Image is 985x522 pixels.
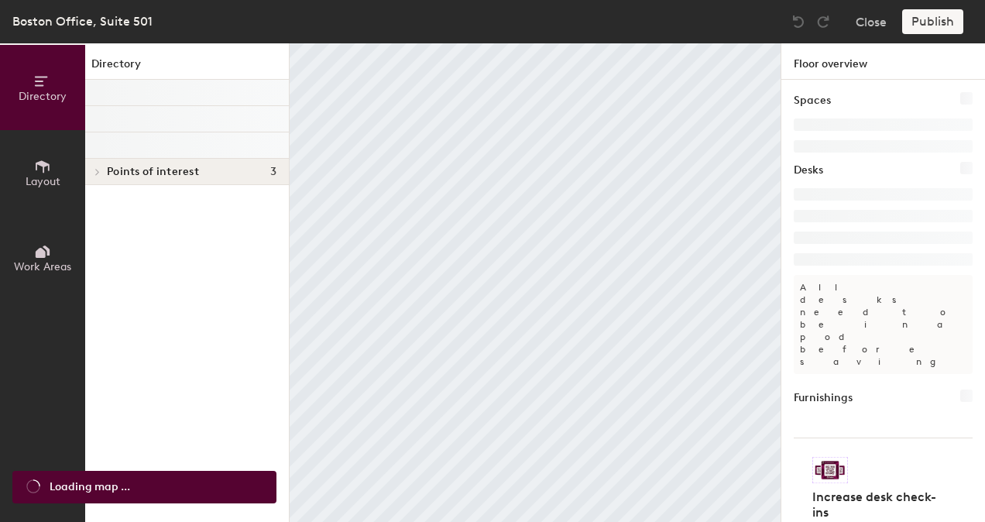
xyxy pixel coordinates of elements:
[815,14,831,29] img: Redo
[14,260,71,273] span: Work Areas
[107,166,199,178] span: Points of interest
[856,9,887,34] button: Close
[270,166,276,178] span: 3
[812,457,848,483] img: Sticker logo
[812,489,945,520] h4: Increase desk check-ins
[19,90,67,103] span: Directory
[794,162,823,179] h1: Desks
[290,43,781,522] canvas: Map
[794,390,853,407] h1: Furnishings
[12,12,153,31] div: Boston Office, Suite 501
[85,56,289,80] h1: Directory
[781,43,985,80] h1: Floor overview
[791,14,806,29] img: Undo
[794,92,831,109] h1: Spaces
[26,175,60,188] span: Layout
[794,275,973,374] p: All desks need to be in a pod before saving
[50,479,130,496] span: Loading map ...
